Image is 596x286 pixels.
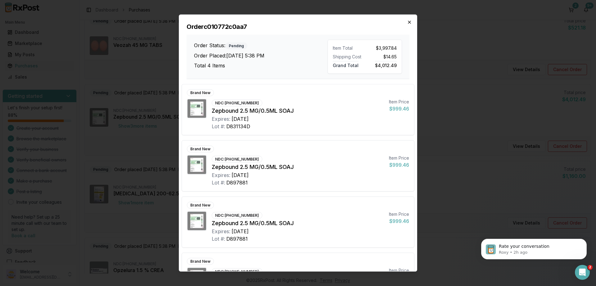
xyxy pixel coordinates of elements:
h3: Order Placed: [DATE] 5:38 PM [194,52,327,59]
div: Zepbound 2.5 MG/0.5ML SOAJ [212,219,384,227]
div: NDC: [PHONE_NUMBER] [212,156,262,162]
div: Expires: [212,227,230,235]
div: $14.65 [367,53,397,60]
div: $999.46 [389,217,409,225]
div: [DATE] [232,171,249,179]
span: $4,012.49 [375,61,397,68]
div: Lot #: [212,235,225,242]
img: Zepbound 2.5 MG/0.5ML SOAJ [187,155,206,174]
div: D831134D [226,122,250,130]
iframe: Intercom live chat [575,265,590,280]
img: Zepbound 2.5 MG/0.5ML SOAJ [187,211,206,230]
h3: Total 4 Items [194,62,327,69]
div: $999.46 [389,161,409,168]
div: Expires: [212,115,230,122]
div: Brand New [187,202,214,208]
div: Lot #: [212,122,225,130]
div: Brand New [187,89,214,96]
div: Zepbound 2.5 MG/0.5ML SOAJ [212,106,384,115]
div: Pending [225,43,247,49]
div: NDC: [PHONE_NUMBER] [212,212,262,219]
img: Zepbound 2.5 MG/0.5ML SOAJ [187,99,206,118]
span: 2 [588,265,593,270]
div: Lot #: [212,179,225,186]
div: Shipping Cost [333,53,362,60]
div: Item Price [389,267,409,273]
h2: Order c010772c0aa7 [187,22,409,31]
div: [DATE] [232,115,249,122]
div: Brand New [187,258,214,265]
div: D897881 [226,179,248,186]
div: $999.46 [389,105,409,112]
h3: Order Status: [194,42,327,49]
div: Brand New [187,145,214,152]
div: NDC: [PHONE_NUMBER] [212,99,262,106]
iframe: Intercom notifications message [472,226,596,269]
div: [DATE] [232,227,249,235]
div: D897881 [226,235,248,242]
div: Item Total [333,45,362,51]
span: Grand Total [333,61,359,68]
div: Expires: [212,171,230,179]
div: Item Price [389,98,409,105]
div: NDC: [PHONE_NUMBER] [212,268,262,275]
div: Item Price [389,211,409,217]
span: $3,997.84 [376,45,397,51]
div: Item Price [389,155,409,161]
div: Zepbound 2.5 MG/0.5ML SOAJ [212,162,384,171]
